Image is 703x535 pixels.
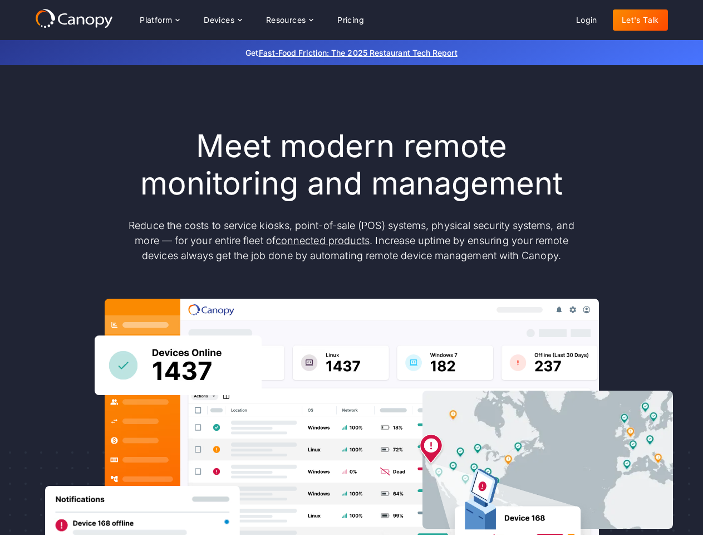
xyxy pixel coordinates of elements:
[118,218,586,263] p: Reduce the costs to service kiosks, point-of-sale (POS) systems, physical security systems, and m...
[131,9,188,31] div: Platform
[259,48,458,57] a: Fast-Food Friction: The 2025 Restaurant Tech Report
[79,47,625,59] p: Get
[276,235,370,246] a: connected products
[204,16,234,24] div: Devices
[257,9,322,31] div: Resources
[95,335,262,395] img: Canopy sees how many devices are online
[195,9,250,31] div: Devices
[328,9,373,31] a: Pricing
[567,9,606,31] a: Login
[266,16,306,24] div: Resources
[140,16,172,24] div: Platform
[118,128,586,202] h1: Meet modern remote monitoring and management
[613,9,668,31] a: Let's Talk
